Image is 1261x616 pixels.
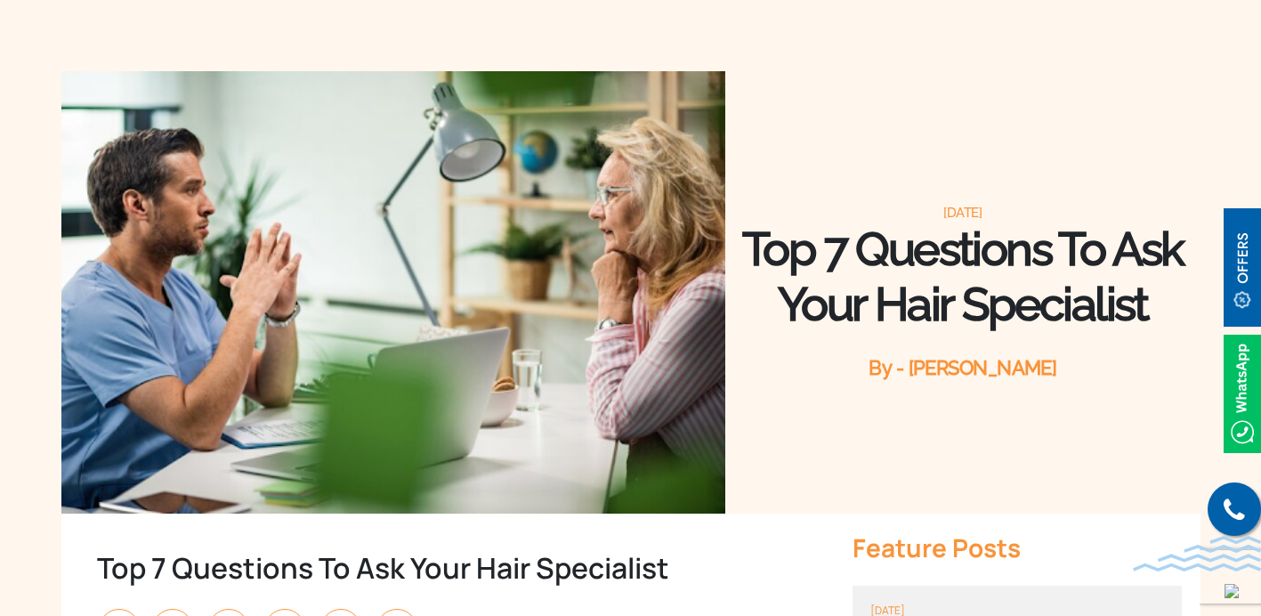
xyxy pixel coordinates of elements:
[725,204,1200,222] div: [DATE]
[725,222,1200,332] h1: Top 7 Questions To Ask Your Hair Specialist
[1133,536,1261,571] img: bluewave
[1224,335,1261,453] img: Whatsappicon
[1224,208,1261,327] img: offerBt
[1225,584,1239,598] img: up-blue-arrow.svg
[97,549,778,587] div: Top 7 Questions To Ask Your Hair Specialist
[853,531,1183,563] div: Feature Posts
[1224,383,1261,402] a: Whatsappicon
[61,71,726,514] img: poster
[725,354,1200,381] div: By - [PERSON_NAME]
